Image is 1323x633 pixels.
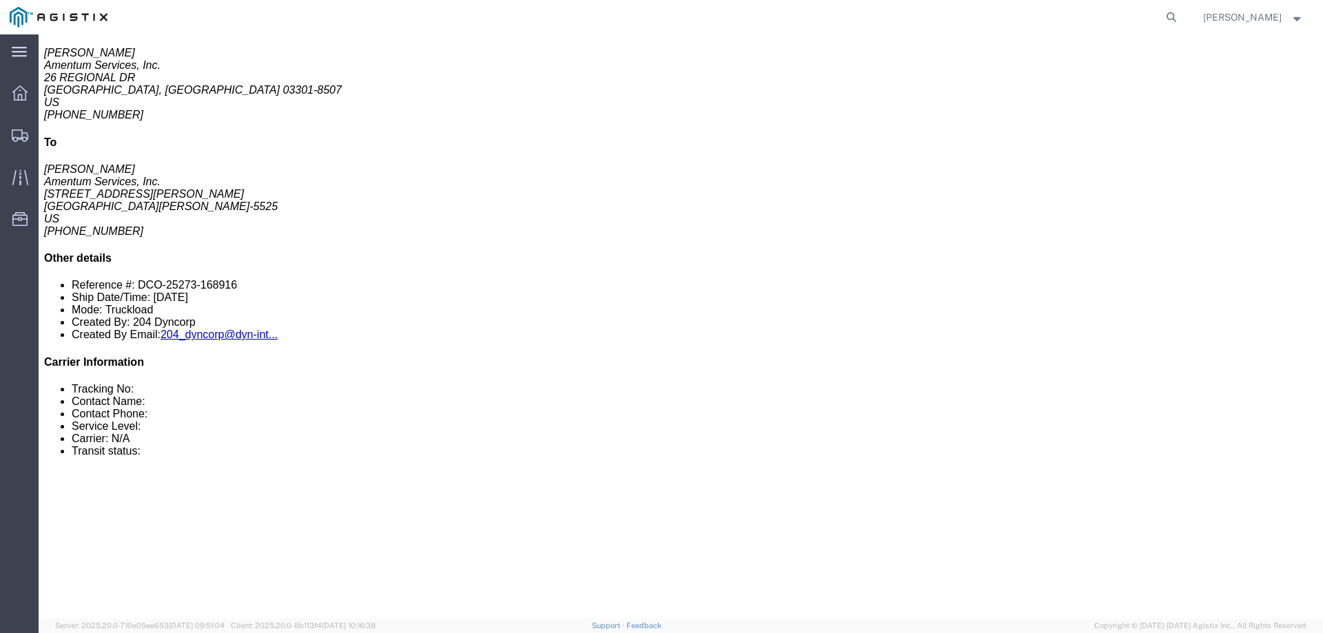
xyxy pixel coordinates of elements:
[169,621,225,630] span: [DATE] 09:51:04
[626,621,661,630] a: Feedback
[231,621,376,630] span: Client: 2025.20.0-8b113f4
[55,621,225,630] span: Server: 2025.20.0-710e05ee653
[322,621,376,630] span: [DATE] 10:16:38
[1094,620,1306,632] span: Copyright © [DATE]-[DATE] Agistix Inc., All Rights Reserved
[10,7,107,28] img: logo
[1203,10,1282,25] span: Cierra Brown
[592,621,626,630] a: Support
[39,34,1323,619] iframe: FS Legacy Container
[1202,9,1304,25] button: [PERSON_NAME]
